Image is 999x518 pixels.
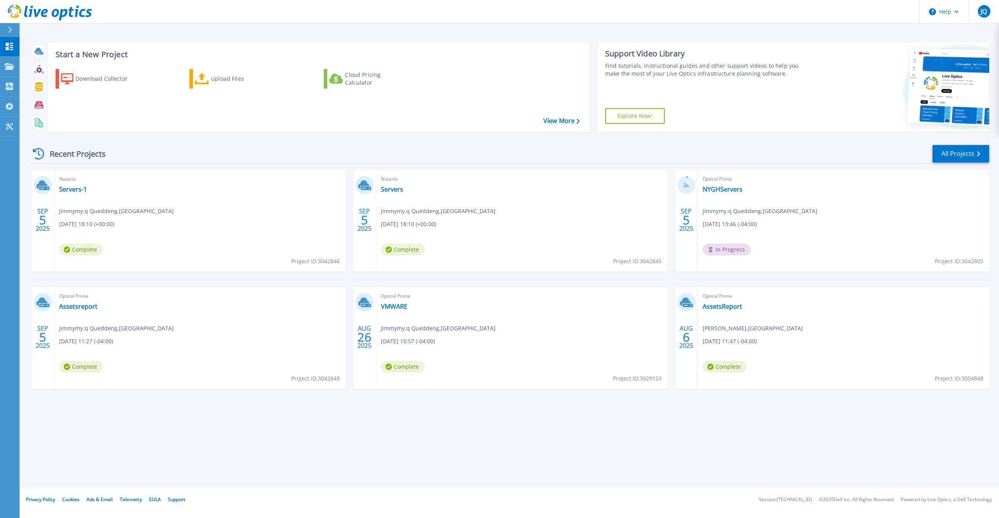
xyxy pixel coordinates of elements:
span: 5 [39,217,46,223]
span: 5 [361,217,368,223]
span: 6 [683,334,690,341]
div: SEP 2025 [35,206,50,234]
span: Complete [381,361,425,373]
div: AUG 2025 [679,323,694,351]
span: [DATE] 11:47 (-04:00) [703,337,757,346]
h3: 2 [677,181,696,190]
div: Find tutorials, instructional guides and other support videos to help you make the most of your L... [605,62,808,78]
span: JQ [981,8,987,14]
a: EULA [149,496,161,503]
span: Project ID: 3042803 [935,257,983,266]
span: In Progress [703,244,751,255]
span: Project ID: 3042846 [291,257,340,266]
span: Jimmymy.q Queddeng , [GEOGRAPHIC_DATA] [381,207,496,216]
span: Optical Prime [59,292,341,301]
span: Optical Prime [381,292,663,301]
div: Cloud Pricing Calculator [345,71,408,87]
h3: Start a New Project [56,50,579,59]
span: [DATE] 18:10 (+00:00) [381,220,436,228]
span: Project ID: 3042845 [613,257,662,266]
span: Complete [381,244,425,255]
span: [DATE] 18:10 (+00:00) [59,220,114,228]
div: SEP 2025 [679,206,694,234]
div: Download Collector [76,71,138,87]
span: [DATE] 13:46 (-04:00) [703,220,757,228]
a: Servers-1 [59,185,87,193]
a: Support [168,496,185,503]
a: Telemetry [120,496,142,503]
span: Nutanix [381,175,663,183]
a: VMWARE [381,302,408,310]
span: Jimmymy.q Queddeng , [GEOGRAPHIC_DATA] [59,324,174,333]
span: Project ID: 3029153 [613,374,662,383]
span: Project ID: 3004848 [935,374,983,383]
div: SEP 2025 [357,206,372,234]
span: Complete [59,244,103,255]
a: Ads & Email [87,496,113,503]
a: Explore Now! [605,108,665,124]
a: All Projects [932,145,989,163]
span: Optical Prime [703,292,985,301]
span: [DATE] 11:27 (-04:00) [59,337,113,346]
span: 26 [357,334,371,341]
a: Privacy Policy [26,496,55,503]
div: SEP 2025 [35,323,50,351]
span: [DATE] 10:57 (-04:00) [381,337,435,346]
a: NYGHServers [703,185,743,193]
a: AssetsReport [703,302,742,310]
a: Cloud Pricing Calculator [324,69,411,89]
a: Upload Files [189,69,277,89]
span: Complete [703,361,747,373]
span: Jimmymy.q Queddeng , [GEOGRAPHIC_DATA] [703,207,817,216]
span: Project ID: 3042649 [291,374,340,383]
span: 5 [39,334,46,341]
a: Servers [381,185,403,193]
a: Download Collector [56,69,143,89]
div: Support Video Library [605,49,808,59]
a: Assetsreport [59,302,97,310]
span: Jimmymy.q Queddeng , [GEOGRAPHIC_DATA] [59,207,174,216]
span: 5 [683,217,690,223]
li: © 2025 Dell Inc. All Rights Reserved [819,497,894,502]
div: AUG 2025 [357,323,372,351]
span: [PERSON_NAME] , [GEOGRAPHIC_DATA] [703,324,803,333]
span: Complete [59,361,103,373]
a: View More [543,117,580,125]
span: Nutanix [59,175,341,183]
li: Powered by Live Optics, a Dell Technology [901,497,992,502]
span: Jimmymy.q Queddeng , [GEOGRAPHIC_DATA] [381,324,496,333]
span: % [686,183,689,188]
div: Recent Projects [30,144,116,163]
span: Optical Prime [703,175,985,183]
a: Cookies [62,496,79,503]
div: Upload Files [211,71,274,87]
li: Version: [TECHNICAL_ID] [759,497,812,502]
